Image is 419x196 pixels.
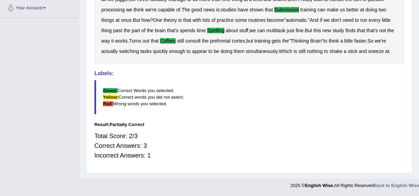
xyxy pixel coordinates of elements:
[354,38,366,44] b: faster
[300,7,316,12] b: training
[274,7,299,12] b: submissive
[387,28,394,33] b: the
[203,7,215,12] b: news
[101,17,114,23] b: things
[208,48,213,54] b: to
[101,38,110,44] b: way
[254,38,270,44] b: training
[343,17,353,23] b: need
[153,17,162,23] b: One
[103,101,113,106] b: Red:
[272,38,281,44] b: gets
[234,48,244,54] b: them
[103,88,118,93] b: Green:
[333,28,344,33] b: study
[346,7,359,12] b: better
[327,7,338,12] b: make
[329,38,339,44] b: think
[180,28,195,33] b: spends
[366,28,378,33] b: that's
[153,48,168,54] b: quickly
[360,17,367,23] b: run
[379,7,386,12] b: two
[290,179,419,189] div: 2025 © All Rights Reserved
[305,183,334,188] strong: English Wise.
[239,28,248,33] b: stuff
[379,28,386,33] b: not
[115,38,128,44] b: works
[365,7,377,12] b: doing
[214,48,219,54] b: be
[360,7,364,12] b: at
[320,17,322,23] b: if
[345,28,356,33] b: finds
[217,17,234,23] b: practice
[176,7,180,12] b: of
[265,7,273,12] b: that
[141,28,146,33] b: of
[197,28,206,33] b: time
[382,17,390,23] b: little
[177,38,184,44] b: still
[344,38,353,44] b: little
[367,38,373,44] b: So
[324,48,328,54] b: to
[375,38,386,44] b: we're
[124,28,130,33] b: the
[369,17,380,23] b: every
[155,28,166,33] b: brain
[132,28,140,33] b: part
[266,28,285,33] b: multitask
[187,48,191,54] b: to
[181,7,190,12] b: The
[202,38,208,44] b: the
[158,7,175,12] b: capable
[207,28,224,33] b: spelling
[101,7,125,12] b: processing
[340,38,343,44] b: a
[324,17,330,23] b: we
[374,183,419,188] a: Back to English Wise
[178,17,182,23] b: is
[294,48,297,54] b: is
[359,48,367,54] b: and
[355,17,359,23] b: to
[169,48,185,54] b: enough
[160,38,176,44] b: coffers
[307,48,323,54] b: nothing
[133,7,144,12] b: think
[329,48,342,54] b: shake
[151,38,159,44] b: that
[94,128,404,164] div: Total Score: 2/3 Correct Answers: 3 Incorrect Answers: 1
[221,48,232,54] b: doing
[141,17,150,23] b: how
[368,48,384,54] b: sneeze
[296,28,304,33] b: fine
[101,48,118,54] b: actually
[210,38,230,44] b: prefrontal
[282,38,289,44] b: the
[185,38,201,44] b: consult
[133,17,140,23] b: But
[203,17,210,23] b: lots
[287,28,294,33] b: just
[298,48,305,54] b: still
[183,17,191,23] b: that
[267,17,284,23] b: become
[164,17,177,23] b: theory
[305,28,312,33] b: But
[246,48,278,54] b: simultaneously
[216,7,220,12] b: is
[211,17,215,23] b: of
[101,28,112,33] b: thing
[331,17,342,23] b: don't
[115,17,120,23] b: at
[94,70,404,77] h4: Labels:
[385,48,389,54] b: at
[147,28,153,33] b: the
[126,7,132,12] b: we
[111,38,114,44] b: it
[250,28,256,33] b: we
[279,48,292,54] b: Which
